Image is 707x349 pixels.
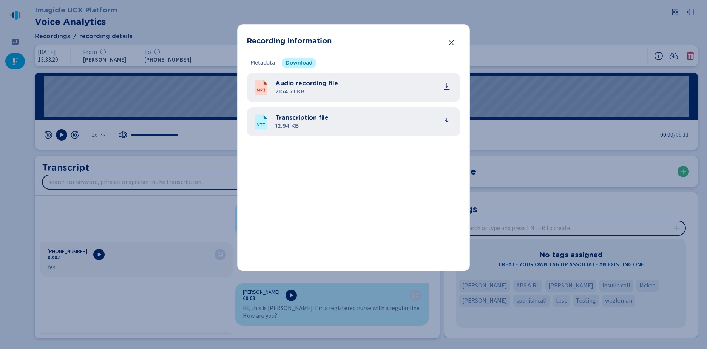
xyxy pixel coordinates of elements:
[443,117,451,125] div: Download file
[444,35,459,50] button: Close
[253,79,269,96] svg: MP3File
[275,122,329,130] span: 12.94 KB
[275,113,329,122] span: Transcription file
[275,113,454,130] div: transcription_20251014_133320_JuanMontenegro-+18587485674.vtt.txt
[250,59,275,67] span: Metadata
[439,79,454,94] button: common.download
[253,114,269,130] svg: VTTFile
[443,117,451,125] svg: download
[275,88,338,96] span: 2154.71 KB
[275,79,338,88] span: Audio recording file
[439,113,454,128] button: common.download
[275,79,454,96] div: audio_20251014_133320_JuanMontenegro-+18587485674.mp3
[443,83,451,90] div: Download file
[443,83,451,90] svg: download
[247,34,460,49] header: Recording information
